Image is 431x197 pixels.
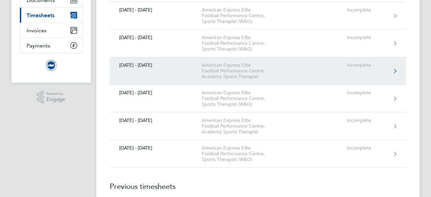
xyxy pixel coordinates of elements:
div: [DATE] - [DATE] [110,145,202,151]
div: [DATE] - [DATE] [110,35,202,40]
span: Timesheets [27,12,55,19]
a: Timesheets [20,8,82,23]
a: Invoices [20,23,82,38]
span: Payments [27,42,50,49]
a: [DATE] - [DATE]American Express Elite Football Performance Centre, Academy Sports TherapistIncomp... [110,57,406,85]
div: American Express Elite Football Performance Centre, Academy Sports Therapist [202,62,279,79]
div: Incomplete [347,7,388,13]
a: [DATE] - [DATE]American Express Elite Football Performance Centre, Academy Sports TherapistIncomp... [110,112,406,140]
div: [DATE] - [DATE] [110,118,202,123]
div: American Express Elite Football Performance Centre, Sports Therapist (W&G) [202,7,279,24]
div: [DATE] - [DATE] [110,62,202,68]
div: [DATE] - [DATE] [110,7,202,13]
a: [DATE] - [DATE]American Express Elite Football Performance Centre, Sports Therapist (W&G)Incomplete [110,140,406,168]
a: [DATE] - [DATE]American Express Elite Football Performance Centre, Sports Therapist (W&G)Incomplete [110,85,406,112]
div: American Express Elite Football Performance Centre, Sports Therapist (W&G) [202,145,279,162]
a: Powered byEngage [37,91,66,104]
div: Incomplete [347,118,388,123]
div: American Express Elite Football Performance Centre, Sports Therapist (W&G) [202,35,279,52]
a: [DATE] - [DATE]American Express Elite Football Performance Centre, Sports Therapist (W&G)Incomplete [110,30,406,57]
div: [DATE] - [DATE] [110,90,202,96]
a: Payments [20,38,82,53]
div: American Express Elite Football Performance Centre, Academy Sports Therapist [202,118,279,135]
span: Engage [46,97,65,102]
a: Go to home page [20,60,83,71]
div: Incomplete [347,145,388,151]
div: Incomplete [347,62,388,68]
div: Incomplete [347,35,388,40]
span: Invoices [27,27,46,34]
span: Powered by [46,91,65,97]
img: brightonandhovealbion-logo-retina.png [46,60,57,71]
div: Incomplete [347,90,388,96]
a: [DATE] - [DATE]American Express Elite Football Performance Centre, Sports Therapist (W&G)Incomplete [110,2,406,30]
div: American Express Elite Football Performance Centre, Sports Therapist (W&G) [202,90,279,107]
